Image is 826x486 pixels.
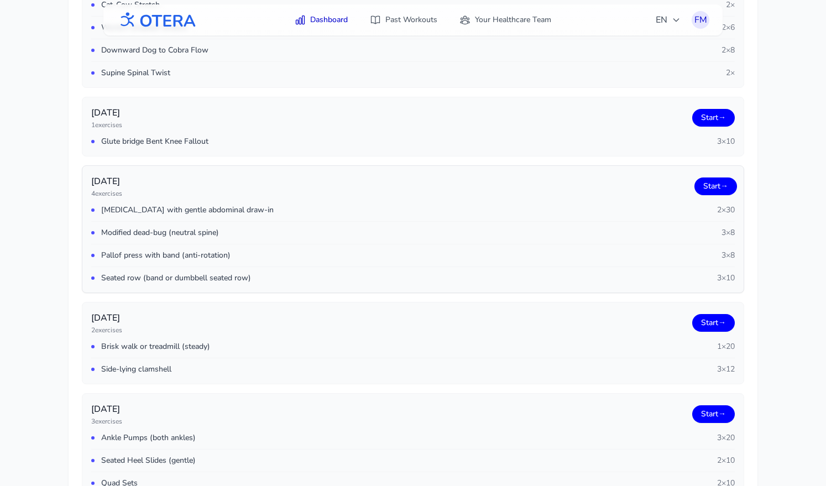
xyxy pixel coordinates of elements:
span: Seated Heel Slides (gentle) [101,455,196,466]
a: Your Healthcare Team [453,10,558,30]
span: 2 × 8 [722,45,735,56]
a: Start→ [694,177,737,195]
p: [DATE] [91,311,122,325]
span: Glute bridge Bent Knee Fallout [101,136,208,147]
p: 3 exercises [91,417,122,426]
span: 2 × [726,67,735,79]
span: 3 × 8 [722,250,735,261]
span: 3 × 10 [717,273,735,284]
button: FM [692,11,709,29]
a: Past Workouts [363,10,444,30]
a: Dashboard [288,10,354,30]
span: 3 × 20 [717,432,735,443]
img: OTERA logo [117,8,196,33]
span: Seated row (band or dumbbell seated row) [101,273,251,284]
span: Supine Spinal Twist [101,67,170,79]
span: 2 × 10 [717,455,735,466]
span: Pallof press with band (anti‑rotation) [101,250,231,261]
button: EN [649,9,687,31]
span: [MEDICAL_DATA] with gentle abdominal draw‑in [101,205,274,216]
span: 3 × 8 [722,227,735,238]
a: Start→ [692,109,735,127]
p: 4 exercises [91,189,122,198]
span: EN [656,13,681,27]
span: 2 × 30 [717,205,735,216]
p: [DATE] [91,175,122,188]
p: [DATE] [91,106,122,119]
p: [DATE] [91,403,122,416]
span: Brisk walk or treadmill (steady) [101,341,210,352]
p: 1 exercises [91,121,122,129]
span: Side‑lying clamshell [101,364,171,375]
a: Start→ [692,405,735,423]
span: Modified dead‑bug (neutral spine) [101,227,219,238]
a: Start→ [692,314,735,332]
span: Ankle Pumps (both ankles) [101,432,196,443]
p: 2 exercises [91,326,122,335]
span: 3 × 12 [717,364,735,375]
span: 3 × 10 [717,136,735,147]
span: Downward Dog to Cobra Flow [101,45,208,56]
span: 1 × 20 [717,341,735,352]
